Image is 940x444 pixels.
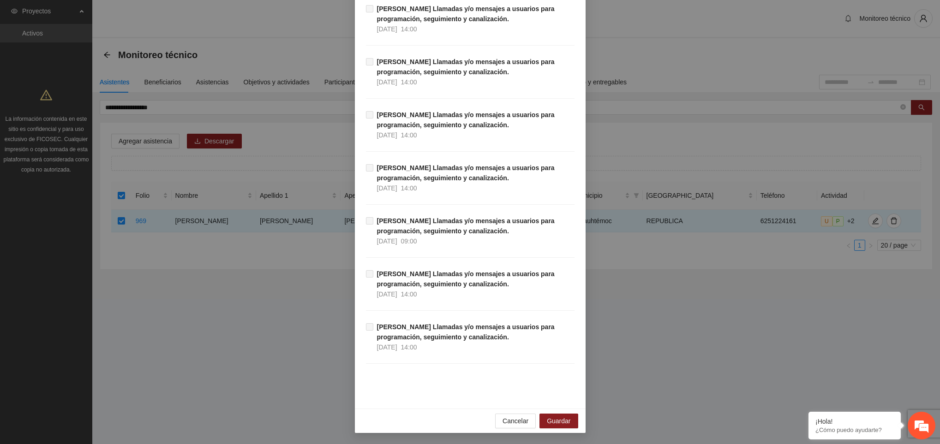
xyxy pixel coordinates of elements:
[377,217,555,235] strong: [PERSON_NAME] Llamadas y/o mensajes a usuarios para programación, seguimiento y canalización.
[377,270,555,288] strong: [PERSON_NAME] Llamadas y/o mensajes a usuarios para programación, seguimiento y canalización.
[401,25,417,33] span: 14:00
[401,78,417,86] span: 14:00
[377,343,397,351] span: [DATE]
[815,418,894,425] div: ¡Hola!
[539,414,578,428] button: Guardar
[377,184,397,192] span: [DATE]
[377,323,555,341] strong: [PERSON_NAME] Llamadas y/o mensajes a usuarios para programación, seguimiento y canalización.
[54,123,127,216] span: Estamos en línea.
[815,426,894,433] p: ¿Cómo puedo ayudarte?
[377,25,397,33] span: [DATE]
[48,47,155,59] div: Chatee con nosotros ahora
[401,290,417,298] span: 14:00
[401,184,417,192] span: 14:00
[503,416,528,426] span: Cancelar
[377,58,555,76] strong: [PERSON_NAME] Llamadas y/o mensajes a usuarios para programación, seguimiento y canalización.
[401,131,417,139] span: 14:00
[151,5,174,27] div: Minimizar ventana de chat en vivo
[5,252,176,284] textarea: Escriba su mensaje y pulse “Intro”
[377,111,555,129] strong: [PERSON_NAME] Llamadas y/o mensajes a usuarios para programación, seguimiento y canalización.
[377,5,555,23] strong: [PERSON_NAME] Llamadas y/o mensajes a usuarios para programación, seguimiento y canalización.
[377,131,397,139] span: [DATE]
[377,78,397,86] span: [DATE]
[495,414,536,428] button: Cancelar
[401,343,417,351] span: 14:00
[547,416,570,426] span: Guardar
[377,290,397,298] span: [DATE]
[377,164,555,182] strong: [PERSON_NAME] Llamadas y/o mensajes a usuarios para programación, seguimiento y canalización.
[401,237,417,245] span: 09:00
[377,237,397,245] span: [DATE]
